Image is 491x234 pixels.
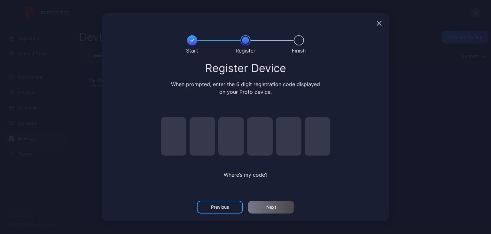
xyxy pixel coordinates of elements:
div: Next [266,205,276,210]
div: Register [236,47,255,54]
button: Previous [197,201,243,214]
span: Where’s my code? [224,172,268,178]
div: Finish [292,47,306,54]
input: pin code 5 of 6 [276,117,301,156]
input: pin code 6 of 6 [305,117,330,156]
input: pin code 2 of 6 [190,117,215,156]
input: pin code 1 of 6 [161,117,186,156]
div: Start [186,47,198,54]
button: Next [248,201,294,214]
input: pin code 4 of 6 [247,117,273,156]
input: pin code 3 of 6 [218,117,244,156]
div: Register Device [109,62,382,74]
div: Previous [211,205,229,210]
div: When prompted, enter the 6 digit registration code displayed on your Proto device. [170,80,322,96]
